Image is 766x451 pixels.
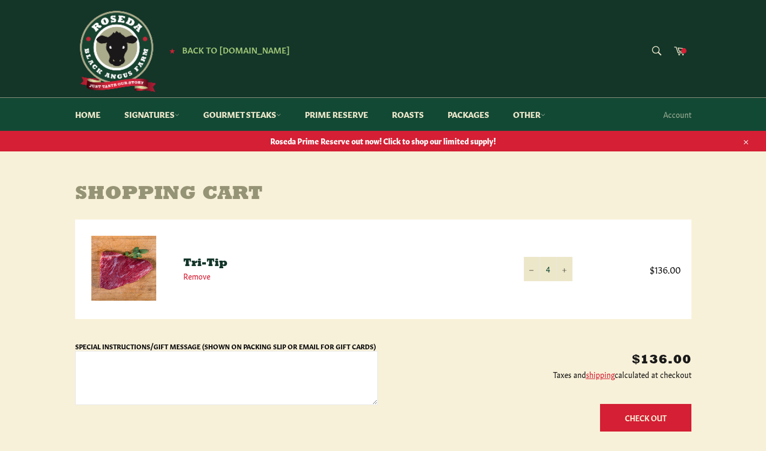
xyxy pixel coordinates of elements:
[75,342,376,350] label: Special Instructions/Gift Message (Shown on Packing Slip or Email for Gift Cards)
[114,98,190,131] a: Signatures
[594,263,681,275] span: $136.00
[389,351,691,369] p: $136.00
[64,98,111,131] a: Home
[556,257,572,281] button: Increase item quantity by one
[524,257,540,281] button: Reduce item quantity by one
[182,44,290,55] span: Back to [DOMAIN_NAME]
[91,236,156,301] img: Tri-Tip
[75,11,156,92] img: Roseda Beef
[502,98,556,131] a: Other
[658,98,697,130] a: Account
[183,258,228,269] a: Tri-Tip
[169,46,175,55] span: ★
[600,404,691,432] button: Check Out
[294,98,379,131] a: Prime Reserve
[437,98,500,131] a: Packages
[183,270,210,281] a: Remove
[75,184,691,205] h1: Shopping Cart
[164,46,290,55] a: ★ Back to [DOMAIN_NAME]
[389,369,691,380] p: Taxes and calculated at checkout
[192,98,292,131] a: Gourmet Steaks
[381,98,435,131] a: Roasts
[586,369,615,380] a: shipping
